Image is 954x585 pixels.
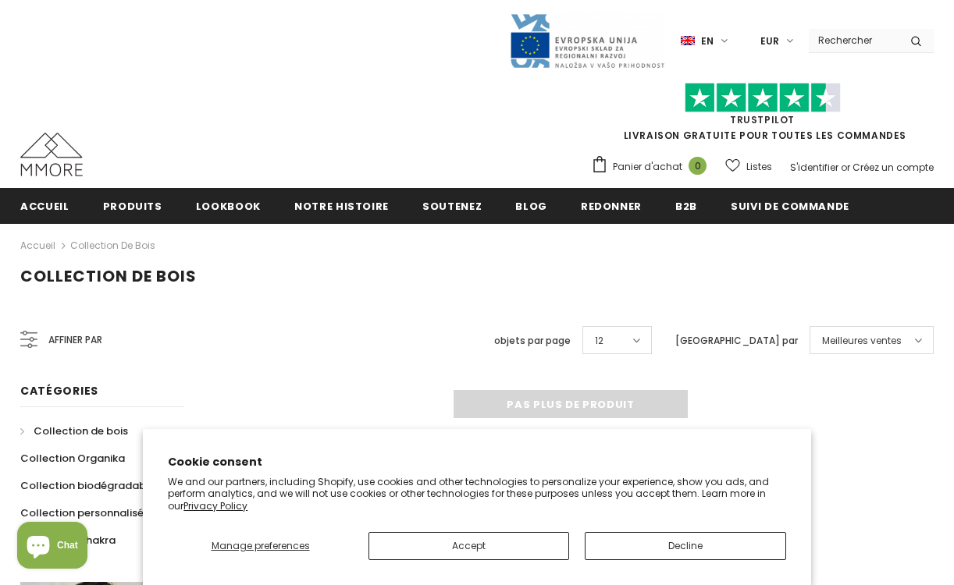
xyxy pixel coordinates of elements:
span: B2B [675,199,697,214]
span: Notre histoire [294,199,389,214]
span: LIVRAISON GRATUITE POUR TOUTES LES COMMANDES [591,90,934,142]
p: We and our partners, including Shopify, use cookies and other technologies to personalize your ex... [168,476,785,512]
a: Accueil [20,188,69,223]
a: Produits [103,188,162,223]
a: Panier d'achat 0 [591,155,714,179]
a: Javni Razpis [509,34,665,47]
label: [GEOGRAPHIC_DATA] par [675,333,798,349]
span: Collection biodégradable [20,478,155,493]
a: Privacy Policy [183,499,247,512]
span: soutenez [422,199,482,214]
a: Lookbook [196,188,261,223]
img: Javni Razpis [509,12,665,69]
span: Collection personnalisée [20,505,150,520]
span: 0 [689,157,707,175]
inbox-online-store-chat: Shopify online store chat [12,522,92,573]
span: Panier d'achat [613,159,682,175]
span: Manage preferences [212,539,310,552]
span: or [841,161,850,174]
a: Collection biodégradable [20,472,155,499]
span: Produits [103,199,162,214]
span: Blog [515,199,547,214]
span: Collection de bois [20,265,197,287]
a: TrustPilot [730,113,795,126]
a: Suivi de commande [731,188,849,223]
span: EUR [760,34,779,49]
span: en [701,34,714,49]
img: Faites confiance aux étoiles pilotes [685,83,841,113]
span: Collection Organika [20,451,125,466]
a: Accueil [20,236,55,255]
button: Accept [368,532,569,560]
a: Notre histoire [294,188,389,223]
span: Accueil [20,199,69,214]
a: S'identifier [790,161,838,174]
input: Search Site [809,29,899,51]
img: Cas MMORE [20,133,83,176]
button: Decline [585,532,785,560]
span: Meilleures ventes [822,333,902,349]
span: Listes [746,159,772,175]
a: soutenez [422,188,482,223]
a: Collection de bois [70,239,155,252]
h2: Cookie consent [168,454,785,470]
img: i-lang-1.png [681,34,695,48]
span: Catégories [20,383,98,399]
span: Affiner par [48,331,102,349]
button: Manage preferences [168,532,353,560]
a: Collection personnalisée [20,499,150,526]
a: Collection de bois [20,417,128,445]
span: 12 [595,333,603,349]
a: Créez un compte [853,161,934,174]
a: Redonner [581,188,642,223]
span: Redonner [581,199,642,214]
span: Suivi de commande [731,199,849,214]
a: Blog [515,188,547,223]
span: Collection de bois [34,424,128,438]
label: objets par page [494,333,571,349]
a: B2B [675,188,697,223]
a: Collection Organika [20,445,125,472]
a: Listes [725,153,772,180]
span: Lookbook [196,199,261,214]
